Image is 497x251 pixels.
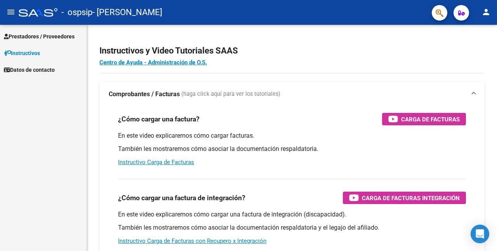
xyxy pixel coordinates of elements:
h2: Instructivos y Video Tutoriales SAAS [99,43,485,58]
span: Datos de contacto [4,66,55,74]
p: En este video explicaremos cómo cargar facturas. [118,132,466,140]
div: Open Intercom Messenger [471,225,489,243]
a: Centro de Ayuda - Administración de O.S. [99,59,207,66]
span: Carga de Facturas Integración [362,193,460,203]
p: También les mostraremos cómo asociar la documentación respaldatoria y el legajo del afiliado. [118,223,466,232]
p: En este video explicaremos cómo cargar una factura de integración (discapacidad). [118,210,466,219]
span: Prestadores / Proveedores [4,32,75,41]
mat-icon: menu [6,7,16,17]
h3: ¿Cómo cargar una factura de integración? [118,192,245,203]
a: Instructivo Carga de Facturas [118,159,194,166]
mat-icon: person [481,7,491,17]
h3: ¿Cómo cargar una factura? [118,114,200,125]
a: Instructivo Carga de Facturas con Recupero x Integración [118,237,266,244]
strong: Comprobantes / Facturas [109,90,180,99]
span: - ospsip [61,4,92,21]
span: - [PERSON_NAME] [92,4,162,21]
span: Carga de Facturas [401,114,460,124]
button: Carga de Facturas Integración [343,192,466,204]
p: También les mostraremos cómo asociar la documentación respaldatoria. [118,145,466,153]
mat-expansion-panel-header: Comprobantes / Facturas (haga click aquí para ver los tutoriales) [99,82,485,107]
span: (haga click aquí para ver los tutoriales) [181,90,280,99]
span: Instructivos [4,49,40,57]
button: Carga de Facturas [382,113,466,125]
